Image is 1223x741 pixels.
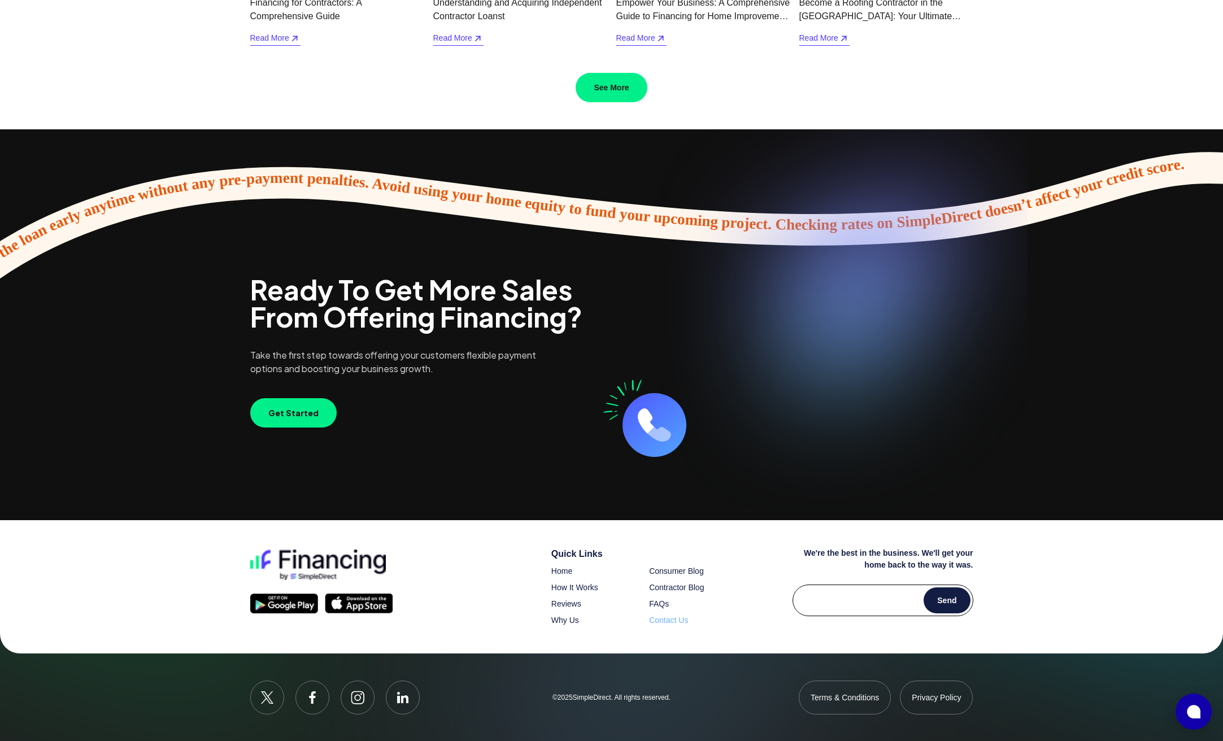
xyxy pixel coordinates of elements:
[250,550,386,580] img: logo
[250,398,337,428] button: Get Started
[836,30,852,46] img: arrow
[551,566,572,576] a: Home
[250,32,301,46] span: Read More
[551,547,732,561] h4: Quick Links
[551,616,579,625] a: Why Us
[433,32,484,46] span: Read More
[551,583,598,592] a: How It Works
[325,594,393,613] img: app-store
[649,583,704,592] a: Contractor Blog
[649,566,704,576] a: Consumer Blog
[900,681,973,714] a: Privacy Policy
[924,587,970,613] button: Send
[799,681,891,714] a: Terms & Conditions
[470,30,486,46] img: arrow
[649,616,688,625] a: Contact Us
[491,693,732,702] p: © 2025 SimpleDirect. All rights reserved.
[912,692,961,703] span: Privacy Policy
[551,599,581,608] a: Reviews
[659,66,1028,511] img: bg
[793,547,973,571] p: We ' re the best in the business. We ' ll get your home back to the way it was.
[799,32,850,46] span: Read More
[592,369,652,425] img: phone highlights
[1176,694,1212,730] button: Open chat window
[250,348,539,376] p: Take the first step towards offering your customers flexible payment options and boosting your bu...
[287,30,303,46] img: arrow
[250,594,318,613] img: play-store
[653,30,669,46] img: arrow
[623,393,686,457] img: phone
[754,184,1013,520] img: person
[649,599,669,608] a: FAQs
[616,32,667,46] span: Read More
[250,407,337,419] a: Get Started
[250,276,612,330] h3: Ready to Get More Sales from Offering Financing?
[811,692,879,703] span: Terms & Conditions
[576,73,647,102] button: See More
